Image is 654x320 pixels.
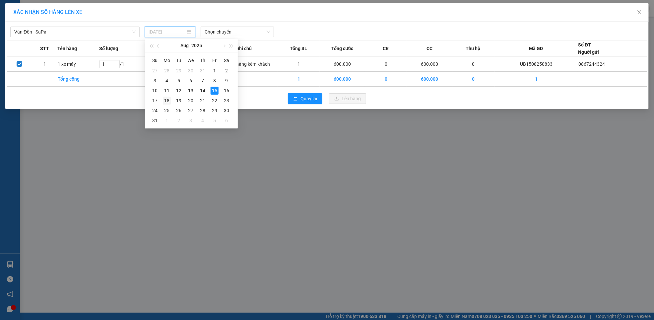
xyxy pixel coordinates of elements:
[209,86,221,96] td: 2025-08-15
[173,116,185,125] td: 2025-09-02
[199,87,207,95] div: 14
[211,87,219,95] div: 15
[161,66,173,76] td: 2025-07-28
[163,107,171,115] div: 25
[149,116,161,125] td: 2025-08-31
[185,96,197,106] td: 2025-08-20
[187,67,195,75] div: 30
[197,106,209,116] td: 2025-08-28
[161,106,173,116] td: 2025-08-25
[197,76,209,86] td: 2025-08-07
[192,39,202,52] button: 2025
[149,86,161,96] td: 2025-08-10
[175,107,183,115] div: 26
[221,116,232,125] td: 2025-09-06
[199,107,207,115] div: 28
[221,86,232,96] td: 2025-08-16
[221,76,232,86] td: 2025-08-09
[149,106,161,116] td: 2025-08-24
[185,86,197,96] td: 2025-08-13
[290,45,307,52] span: Tổng SL
[223,117,230,124] div: 6
[236,56,278,72] td: hàng kèm khách
[173,106,185,116] td: 2025-08-26
[211,117,219,124] div: 5
[185,76,197,86] td: 2025-08-06
[199,67,207,75] div: 31
[329,93,366,104] button: uploadLên hàng
[223,107,230,115] div: 30
[407,72,452,87] td: 600.000
[185,55,197,66] th: We
[175,87,183,95] div: 12
[187,107,195,115] div: 27
[57,72,99,87] td: Tổng cộng
[149,96,161,106] td: 2025-08-17
[221,96,232,106] td: 2025-08-23
[223,87,230,95] div: 16
[173,66,185,76] td: 2025-07-29
[278,72,320,87] td: 1
[578,61,605,67] span: 0867244324
[99,56,152,72] td: / 1
[151,67,159,75] div: 27
[149,66,161,76] td: 2025-07-27
[163,87,171,95] div: 11
[221,106,232,116] td: 2025-08-30
[288,93,322,104] button: rollbackQuay lại
[161,96,173,106] td: 2025-08-18
[57,45,77,52] span: Tên hàng
[13,9,82,15] span: XÁC NHẬN SỐ HÀNG LÊN XE
[197,86,209,96] td: 2025-08-14
[300,95,317,102] span: Quay lại
[209,96,221,106] td: 2025-08-22
[175,117,183,124] div: 2
[161,55,173,66] th: Mo
[173,76,185,86] td: 2025-08-05
[197,96,209,106] td: 2025-08-21
[161,86,173,96] td: 2025-08-11
[199,97,207,105] div: 21
[163,77,171,85] div: 4
[151,97,159,105] div: 17
[187,117,195,124] div: 3
[221,55,232,66] th: Sa
[175,97,183,105] div: 19
[407,56,452,72] td: 600.000
[163,67,171,75] div: 28
[175,77,183,85] div: 5
[151,87,159,95] div: 10
[175,67,183,75] div: 29
[209,55,221,66] th: Fr
[151,77,159,85] div: 3
[630,3,649,22] button: Close
[365,72,407,87] td: 0
[185,116,197,125] td: 2025-09-03
[209,66,221,76] td: 2025-08-01
[187,97,195,105] div: 20
[197,55,209,66] th: Th
[494,56,578,72] td: UB1508250833
[236,45,252,52] span: Ghi chú
[293,96,298,102] span: rollback
[57,56,99,72] td: 1 xe máy
[163,97,171,105] div: 18
[197,66,209,76] td: 2025-07-31
[32,56,57,72] td: 1
[223,97,230,105] div: 23
[209,106,221,116] td: 2025-08-29
[185,106,197,116] td: 2025-08-27
[578,41,599,56] div: Số ĐT Người gửi
[187,87,195,95] div: 13
[223,77,230,85] div: 9
[211,97,219,105] div: 22
[529,45,543,52] span: Mã GD
[452,72,494,87] td: 0
[320,56,365,72] td: 600.000
[383,45,389,52] span: CR
[151,107,159,115] div: 24
[187,77,195,85] div: 6
[205,27,270,37] span: Chọn chuyến
[209,116,221,125] td: 2025-09-05
[181,39,189,52] button: Aug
